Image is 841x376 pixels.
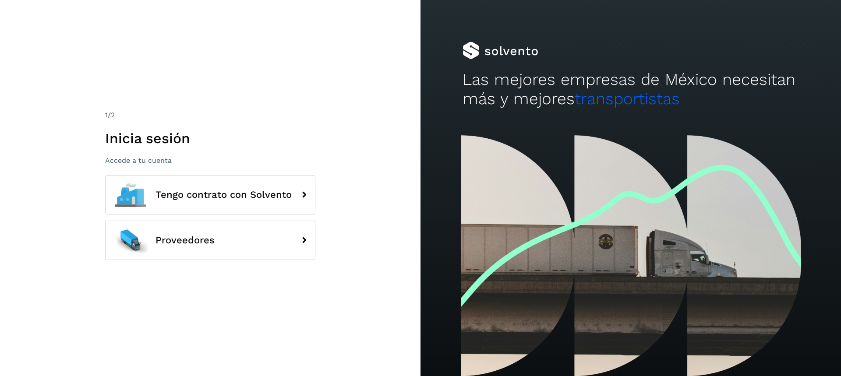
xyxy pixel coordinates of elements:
[155,235,215,246] span: Proveedores
[105,156,315,165] p: Accede a tu cuenta
[575,89,680,108] span: transportistas
[105,221,315,260] button: Proveedores
[105,110,315,120] div: /2
[155,190,292,200] span: Tengo contrato con Solvento
[463,70,799,109] h2: Las mejores empresas de México necesitan más y mejores
[105,175,315,214] button: Tengo contrato con Solvento
[105,130,315,147] h1: Inicia sesión
[105,111,108,119] span: 1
